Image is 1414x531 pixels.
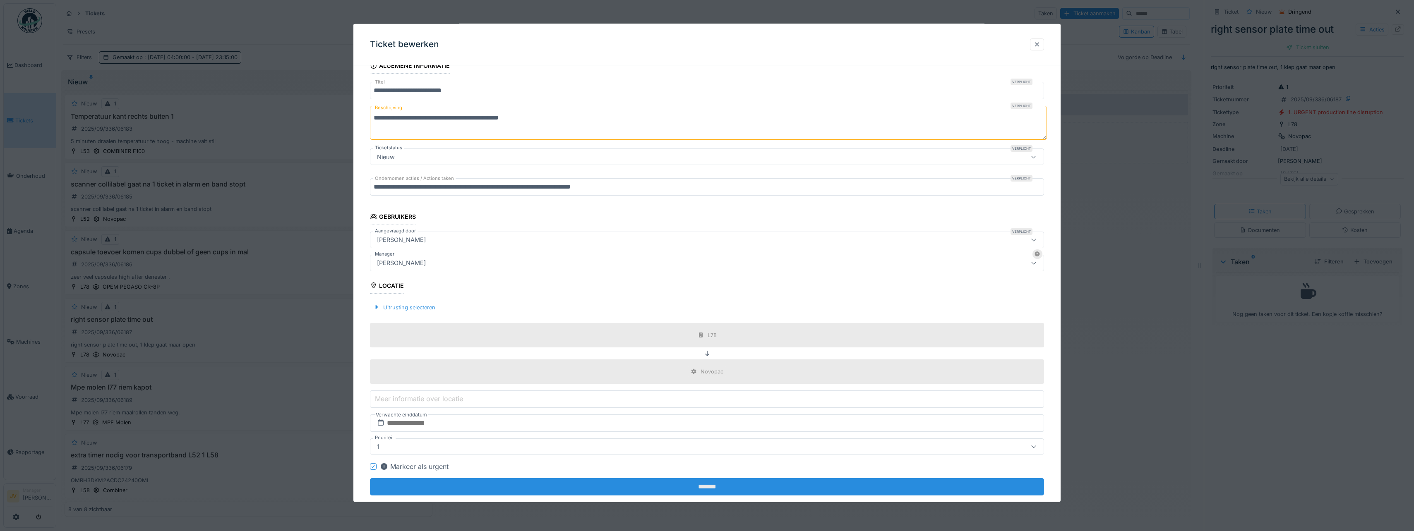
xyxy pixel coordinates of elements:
div: L78 [708,331,717,339]
label: Titel [373,79,387,86]
div: Verplicht [1011,79,1032,85]
label: Aangevraagd door [373,227,418,234]
div: [PERSON_NAME] [374,258,429,267]
label: Beschrijving [373,103,404,113]
label: Verwachte einddatum [375,410,428,419]
label: Ticketstatus [373,144,404,151]
div: Uitrusting selecteren [370,301,439,313]
div: Algemene informatie [370,60,450,74]
div: [PERSON_NAME] [374,235,429,244]
div: 1 [374,442,383,451]
div: Verplicht [1011,228,1032,234]
div: Locatie [370,279,404,293]
div: Verplicht [1011,103,1032,109]
div: Nieuw [374,152,398,161]
label: Prioriteit [373,434,396,441]
label: Ondernomen acties / Actions taken [373,175,456,182]
div: Verplicht [1011,145,1032,152]
label: Meer informatie over locatie [373,394,465,404]
div: Gebruikers [370,210,416,225]
label: Manager [373,250,396,257]
div: Markeer als urgent [380,462,449,471]
div: Novopac [701,368,723,376]
h3: Ticket bewerken [370,39,439,50]
div: Verplicht [1011,175,1032,182]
